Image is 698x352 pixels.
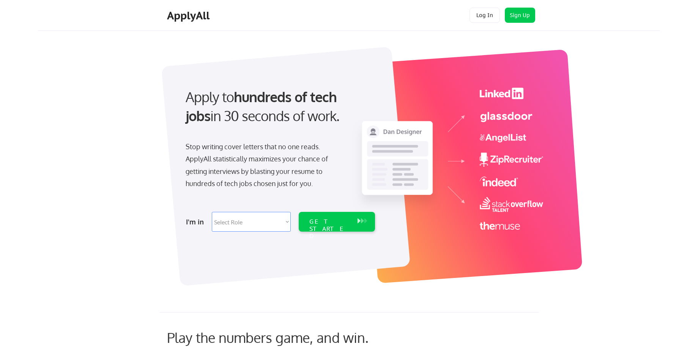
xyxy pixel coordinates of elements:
div: GET STARTED [309,218,350,240]
button: Sign Up [505,8,535,23]
div: Stop writing cover letters that no one reads. ApplyAll statistically maximizes your chance of get... [186,140,342,190]
div: Apply to in 30 seconds of work. [186,87,372,126]
strong: hundreds of tech jobs [186,88,340,124]
div: Play the numbers game, and win. [167,329,402,346]
button: Log In [470,8,500,23]
div: I'm in [186,216,207,228]
div: ApplyAll [167,9,212,22]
